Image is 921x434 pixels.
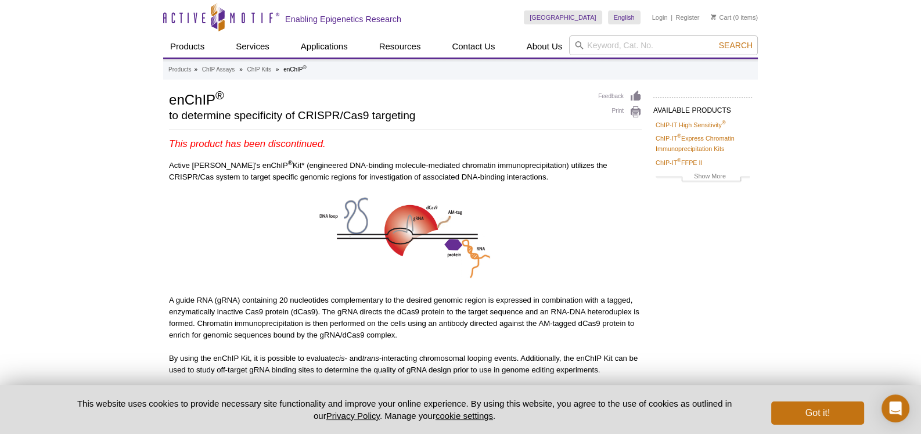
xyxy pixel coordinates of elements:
em: trans [362,354,379,363]
a: Products [168,64,191,75]
button: Search [715,40,756,51]
h2: to determine specificity of CRISPR/Cas9 targeting [169,110,587,121]
li: enChIP [283,66,307,73]
em: This product has been discontinued. [169,138,326,149]
li: | [671,10,672,24]
a: Feedback [598,90,642,103]
a: Print [598,106,642,119]
span: Search [719,41,753,50]
li: (0 items) [711,10,758,24]
p: By using the enChIP Kit, it is possible to evaluate - and -interacting chromosomal looping events... [169,353,642,376]
input: Keyword, Cat. No. [569,35,758,55]
a: Applications [294,35,355,58]
a: ChIP-IT®FFPE II [656,157,702,168]
a: About Us [520,35,570,58]
a: ChIP Kits [247,64,271,75]
li: » [276,66,279,73]
a: Login [652,13,668,21]
a: ChIP Assays [202,64,235,75]
a: ChIP-IT®Express Chromatin Immunoprecipitation Kits [656,133,750,154]
sup: ® [215,89,224,102]
a: Contact Us [445,35,502,58]
a: Show More [656,171,750,184]
p: This website uses cookies to provide necessary site functionality and improve your online experie... [57,397,752,422]
a: Privacy Policy [326,411,380,421]
li: » [194,66,197,73]
div: Open Intercom Messenger [882,394,909,422]
em: cis [335,354,344,363]
button: cookie settings [436,411,493,421]
h2: AVAILABLE PRODUCTS [653,97,752,118]
a: ChIP-IT High Sensitivity® [656,120,725,130]
a: Products [163,35,211,58]
a: Services [229,35,276,58]
p: A guide RNA (gRNA) containing 20 nucleotides complementary to the desired genomic region is expre... [169,295,642,341]
a: Cart [711,13,731,21]
button: Got it! [771,401,864,425]
sup: ® [288,159,293,166]
h2: Enabling Epigenetics Research [285,14,401,24]
p: Active [PERSON_NAME]'s enChIP Kit* (engineered DNA-binding molecule-mediated chromatin immunoprec... [169,160,642,183]
li: » [239,66,243,73]
sup: ® [677,157,681,163]
img: Your Cart [711,14,716,20]
sup: ® [677,134,681,139]
sup: ® [303,64,306,70]
a: Register [675,13,699,21]
img: enChIP identified DNA binding interactions [318,195,492,279]
a: English [608,10,641,24]
sup: ® [722,120,726,125]
h1: enChIP [169,90,587,107]
a: [GEOGRAPHIC_DATA] [524,10,602,24]
a: Resources [372,35,428,58]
